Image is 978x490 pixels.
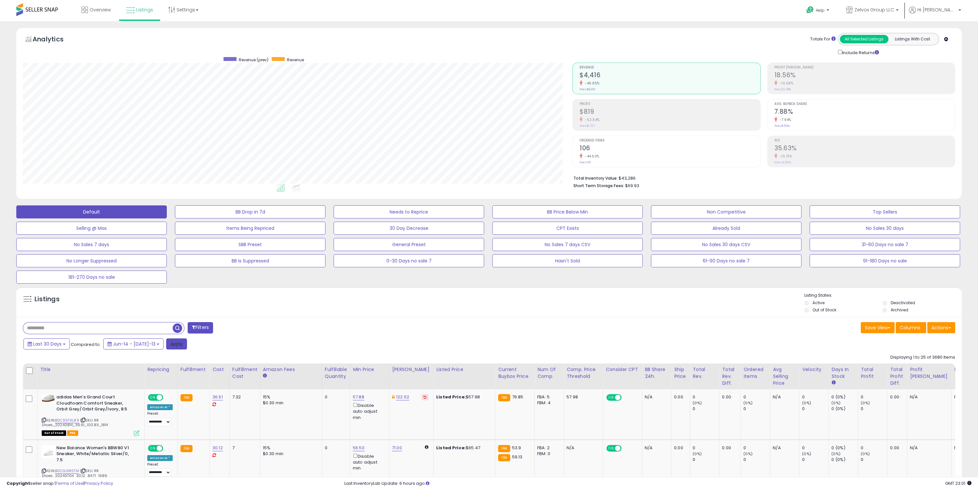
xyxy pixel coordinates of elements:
[147,411,173,426] div: Preset:
[801,1,836,21] a: Help
[693,366,716,380] div: Total Rev.
[910,366,949,380] div: Profit [PERSON_NAME]
[40,366,142,373] div: Title
[855,7,894,13] span: Zelvox Group LLC
[810,254,960,267] button: 91-180 Days no sale
[954,445,976,451] div: N/A
[325,366,347,380] div: Fulfillable Quantity
[861,322,895,333] button: Save View
[212,366,227,373] div: Cost
[777,154,792,159] small: -13.73%
[263,445,317,451] div: 15%
[498,366,532,380] div: Current Buybox Price
[537,451,559,457] div: FBM: 0
[580,71,760,80] h2: $4,416
[56,445,136,465] b: New Balance Women's BBW80 V1 Sneaker, White/Metallic Silver/0, 7.5
[149,395,157,400] span: ON
[498,394,510,401] small: FBA
[90,7,111,13] span: Overview
[147,455,173,461] div: Amazon AI *
[580,108,760,117] h2: $819
[16,238,167,251] button: No Sales 7 days
[831,457,858,463] div: 0 (0%)
[35,295,60,304] h5: Listings
[890,394,902,400] div: 0.00
[693,445,719,451] div: 0
[810,222,960,235] button: No Sales 30 days
[353,394,364,400] a: 57.88
[693,400,702,406] small: (0%)
[55,418,79,423] a: B0C9SF9L89
[512,394,523,400] span: 76.85
[212,445,223,451] a: 30.12
[909,7,961,21] a: Hi [PERSON_NAME]
[56,480,83,486] a: Terms of Use
[816,7,825,13] span: Help
[353,366,386,373] div: Min Price
[900,324,920,331] span: Columns
[693,394,719,400] div: 0
[917,7,956,13] span: Hi [PERSON_NAME]
[774,71,955,80] h2: 18.56%
[773,394,794,400] div: N/A
[166,338,187,349] button: Apply
[567,445,598,451] div: N/A
[567,394,598,400] div: 57.98
[16,205,167,218] button: Default
[773,445,794,451] div: N/A
[743,406,770,412] div: 0
[492,238,643,251] button: No Sales 7 days CSV
[396,394,409,400] a: 122.62
[147,404,173,410] div: Amazon AI *
[840,35,888,43] button: All Selected Listings
[537,394,559,400] div: FBA: 5
[334,238,484,251] button: General Preset
[813,307,836,313] label: Out of Stock
[580,66,760,69] span: Revenue
[954,366,978,373] div: ROI
[175,222,325,235] button: Items Being Repriced
[831,400,841,406] small: (0%)
[831,451,841,456] small: (0%)
[353,402,384,421] div: Disable auto adjust min
[498,454,510,461] small: FBA
[625,183,639,189] span: $69.93
[580,102,760,106] span: Profit
[263,451,317,457] div: $0.30 min
[573,174,950,182] li: $43,286
[890,354,955,361] div: Displaying 1 to 25 of 3680 items
[573,183,624,188] b: Short Term Storage Fees:
[580,139,760,142] span: Ordered Items
[910,394,946,400] div: N/A
[42,418,108,427] span: | SKU: RR Shoes_20240814_36.61_100.83_1814
[16,254,167,267] button: No Longer Suppressed
[334,254,484,267] button: 0-30 Days no sale 7
[743,445,770,451] div: 0
[891,307,908,313] label: Archived
[861,400,870,406] small: (0%)
[162,395,173,400] span: OFF
[23,338,70,349] button: Last 30 Days
[212,394,223,400] a: 36.61
[537,366,561,380] div: Num of Comp.
[645,366,669,380] div: BB Share 24h.
[392,445,402,451] a: 71.00
[810,205,960,218] button: Top Sellers
[580,160,591,164] small: Prev: 191
[810,238,960,251] button: 31-60 Days no sale 7
[693,406,719,412] div: 0
[232,366,257,380] div: Fulfillment Cost
[537,400,559,406] div: FBM: 4
[492,222,643,235] button: CPT Exists
[436,445,490,451] div: $65.47
[651,254,801,267] button: 61-90 Days no sale 7
[263,366,319,373] div: Amazon Fees
[743,400,753,406] small: (0%)
[645,445,666,451] div: N/A
[607,395,615,400] span: ON
[861,394,887,400] div: 0
[861,445,887,451] div: 0
[802,451,811,456] small: (0%)
[621,445,631,451] span: OFF
[831,394,858,400] div: 0 (0%)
